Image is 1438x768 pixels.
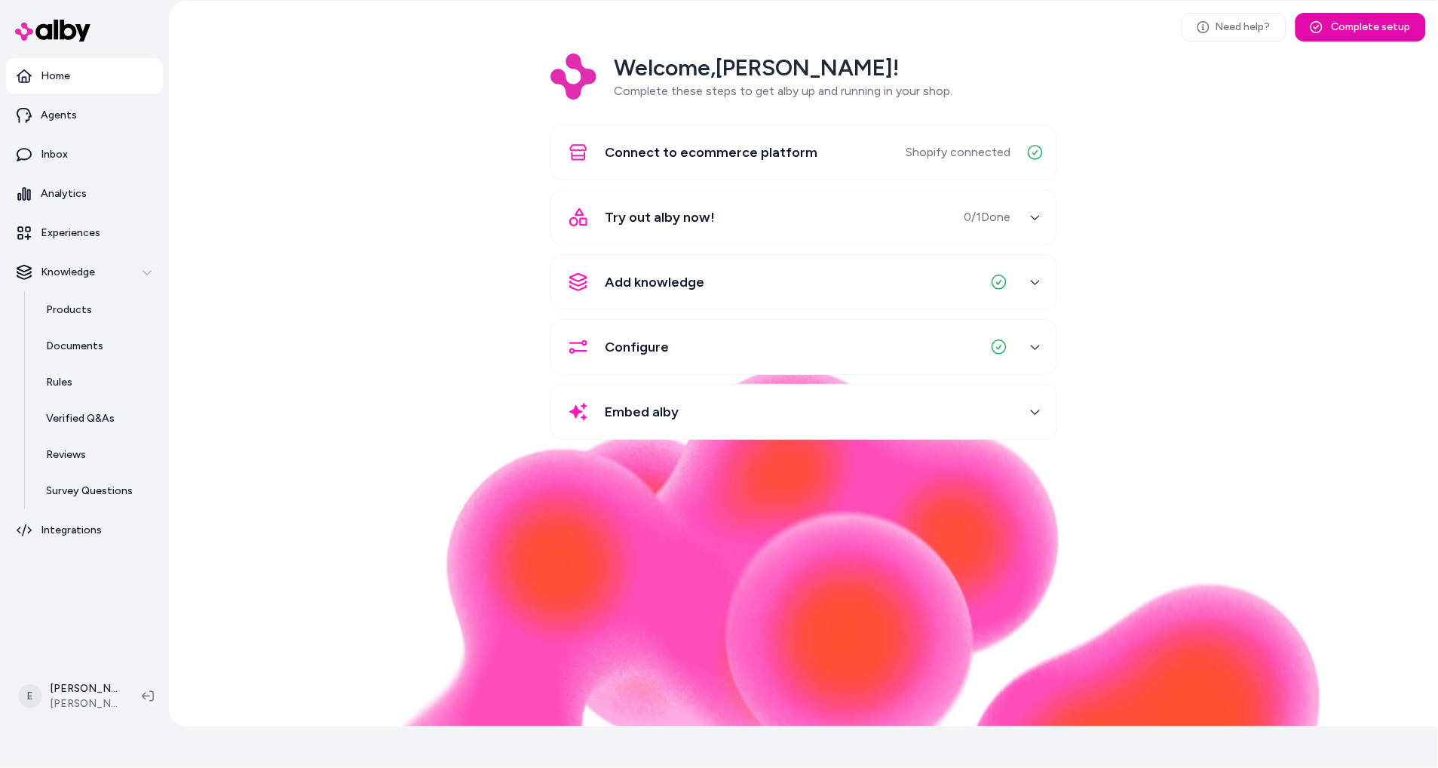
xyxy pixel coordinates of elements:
[1182,13,1286,41] a: Need help?
[41,69,70,84] p: Home
[285,367,1323,727] img: alby Bubble
[31,473,163,509] a: Survey Questions
[41,186,87,201] p: Analytics
[1295,13,1426,41] button: Complete setup
[41,226,100,241] p: Experiences
[606,207,716,228] span: Try out alby now!
[31,292,163,328] a: Products
[41,147,68,162] p: Inbox
[50,681,118,696] p: [PERSON_NAME]
[46,339,103,354] p: Documents
[31,364,163,401] a: Rules
[6,137,163,173] a: Inbox
[560,199,1047,235] button: Try out alby now!0/1Done
[964,208,1011,226] span: 0 / 1 Done
[18,684,42,708] span: E
[41,265,95,280] p: Knowledge
[6,176,163,212] a: Analytics
[606,272,705,293] span: Add knowledge
[31,328,163,364] a: Documents
[560,264,1047,300] button: Add knowledge
[615,54,953,82] h2: Welcome, [PERSON_NAME] !
[6,97,163,134] a: Agents
[50,696,118,711] span: [PERSON_NAME] Prod
[9,672,130,720] button: E[PERSON_NAME][PERSON_NAME] Prod
[560,329,1047,365] button: Configure
[550,54,596,100] img: Logo
[46,484,133,499] p: Survey Questions
[41,523,102,538] p: Integrations
[31,401,163,437] a: Verified Q&As
[15,20,90,41] img: alby Logo
[6,512,163,548] a: Integrations
[31,437,163,473] a: Reviews
[615,84,953,98] span: Complete these steps to get alby up and running in your shop.
[560,394,1047,430] button: Embed alby
[6,58,163,94] a: Home
[606,336,670,358] span: Configure
[41,108,77,123] p: Agents
[906,143,1011,161] span: Shopify connected
[6,254,163,290] button: Knowledge
[560,134,1047,170] button: Connect to ecommerce platformShopify connected
[606,401,679,422] span: Embed alby
[46,303,92,318] p: Products
[606,142,818,163] span: Connect to ecommerce platform
[46,375,72,390] p: Rules
[46,447,86,462] p: Reviews
[46,411,115,426] p: Verified Q&As
[6,215,163,251] a: Experiences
